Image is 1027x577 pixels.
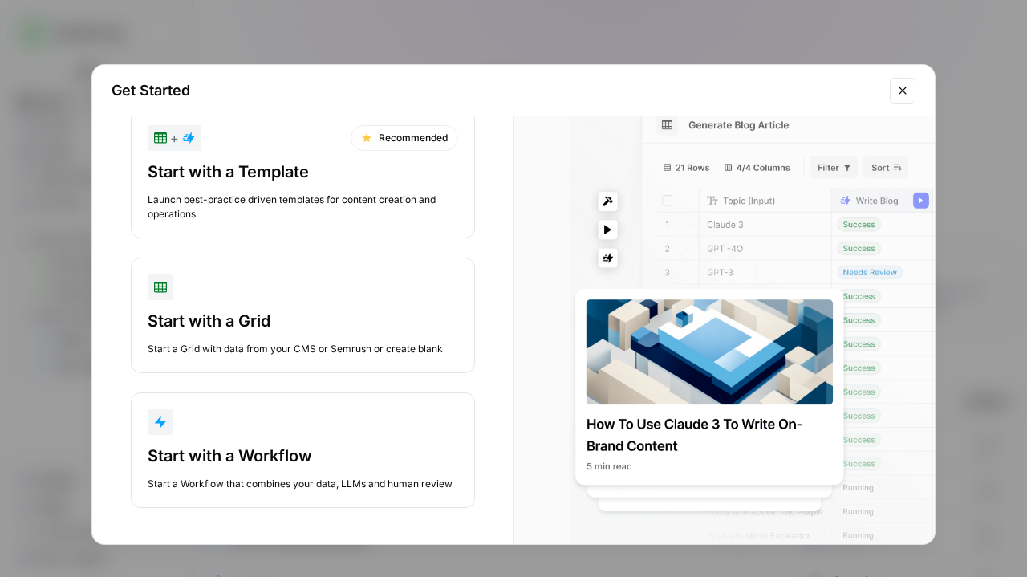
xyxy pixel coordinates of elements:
[131,108,475,238] button: +RecommendedStart with a TemplateLaunch best-practice driven templates for content creation and o...
[148,161,458,183] div: Start with a Template
[112,79,880,102] h2: Get Started
[351,125,458,151] div: Recommended
[131,392,475,508] button: Start with a WorkflowStart a Workflow that combines your data, LLMs and human review
[148,342,458,356] div: Start a Grid with data from your CMS or Semrush or create blank
[148,445,458,467] div: Start with a Workflow
[890,78,915,104] button: Close modal
[148,193,458,221] div: Launch best-practice driven templates for content creation and operations
[148,477,458,491] div: Start a Workflow that combines your data, LLMs and human review
[148,310,458,332] div: Start with a Grid
[154,128,195,148] div: +
[131,258,475,373] button: Start with a GridStart a Grid with data from your CMS or Semrush or create blank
